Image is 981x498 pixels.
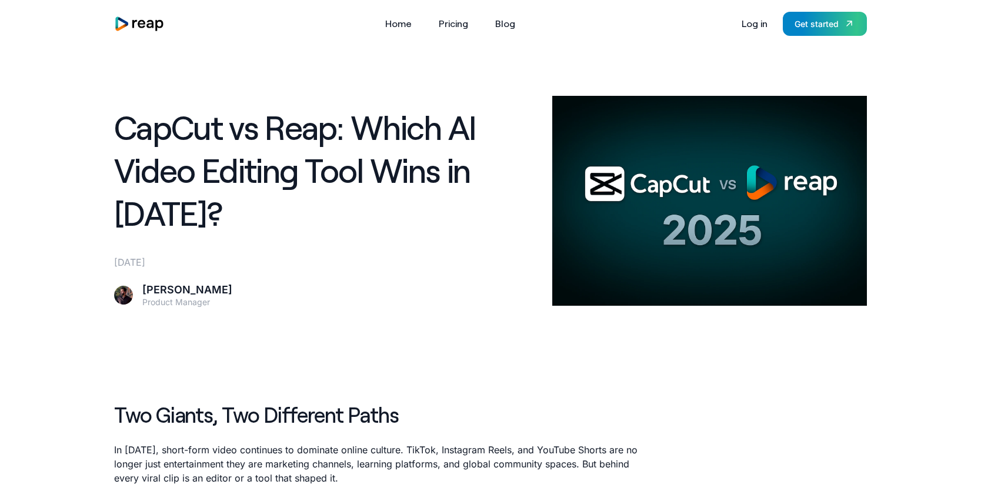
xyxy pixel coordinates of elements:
h1: CapCut vs Reap: Which AI Video Editing Tool Wins in [DATE]? [114,106,538,234]
div: [DATE] [114,255,538,269]
div: Product Manager [142,297,232,308]
a: Get started [783,12,867,36]
a: Pricing [433,14,474,33]
a: home [114,16,165,32]
div: [PERSON_NAME] [142,283,232,297]
p: In [DATE], short-form video continues to dominate online culture. TikTok, Instagram Reels, and Yo... [114,443,646,485]
a: Blog [489,14,521,33]
img: reap logo [114,16,165,32]
img: AI Video Clipping and Respurposing [552,96,867,306]
h2: Two Giants, Two Different Paths [114,401,646,429]
div: Get started [795,18,839,30]
a: Log in [736,14,773,33]
a: Home [379,14,418,33]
